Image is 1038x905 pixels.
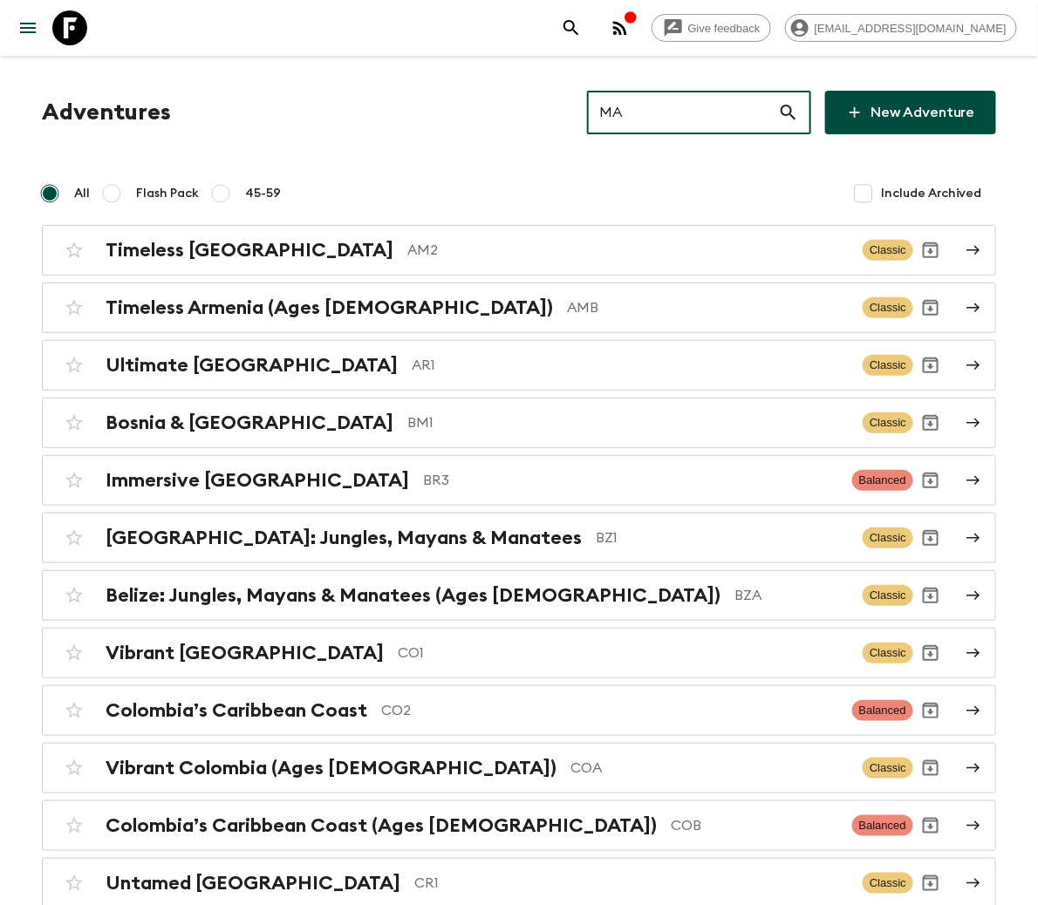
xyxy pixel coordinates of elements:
button: Archive [913,405,948,440]
h1: Adventures [42,95,171,130]
h2: Vibrant [GEOGRAPHIC_DATA] [106,642,384,664]
span: Flash Pack [136,185,199,202]
p: COA [570,758,849,779]
span: Classic [863,643,913,663]
a: Belize: Jungles, Mayans & Manatees (Ages [DEMOGRAPHIC_DATA])BZAClassicArchive [42,570,996,621]
h2: Colombia’s Caribbean Coast [106,699,367,722]
a: Vibrant [GEOGRAPHIC_DATA]CO1ClassicArchive [42,628,996,678]
span: Classic [863,297,913,318]
span: Balanced [852,815,913,836]
span: Classic [863,355,913,376]
button: menu [10,10,45,45]
span: Classic [863,585,913,606]
a: Timeless Armenia (Ages [DEMOGRAPHIC_DATA])AMBClassicArchive [42,282,996,333]
h2: Timeless Armenia (Ages [DEMOGRAPHIC_DATA]) [106,296,553,319]
span: Include Archived [881,185,982,202]
button: Archive [913,233,948,268]
a: Ultimate [GEOGRAPHIC_DATA]AR1ClassicArchive [42,340,996,391]
h2: Timeless [GEOGRAPHIC_DATA] [106,239,393,262]
a: Colombia’s Caribbean CoastCO2BalancedArchive [42,685,996,736]
span: All [74,185,90,202]
p: CR1 [414,873,849,894]
a: Timeless [GEOGRAPHIC_DATA]AM2ClassicArchive [42,225,996,276]
button: Archive [913,693,948,728]
button: search adventures [554,10,589,45]
h2: Belize: Jungles, Mayans & Manatees (Ages [DEMOGRAPHIC_DATA]) [106,584,720,607]
button: Archive [913,348,948,383]
p: BR3 [423,470,838,491]
a: Immersive [GEOGRAPHIC_DATA]BR3BalancedArchive [42,455,996,506]
span: Balanced [852,700,913,721]
span: Classic [863,527,913,548]
p: CO1 [398,643,849,663]
button: Archive [913,751,948,786]
p: AM2 [407,240,849,261]
span: 45-59 [245,185,281,202]
p: BZA [734,585,849,606]
p: COB [671,815,838,836]
h2: Vibrant Colombia (Ages [DEMOGRAPHIC_DATA]) [106,757,557,779]
span: Classic [863,412,913,433]
span: Classic [863,873,913,894]
h2: Bosnia & [GEOGRAPHIC_DATA] [106,412,393,434]
p: BM1 [407,412,849,433]
button: Archive [913,636,948,670]
span: Balanced [852,470,913,491]
button: Archive [913,866,948,901]
button: Archive [913,521,948,555]
p: CO2 [381,700,838,721]
p: AMB [567,297,849,318]
a: Colombia’s Caribbean Coast (Ages [DEMOGRAPHIC_DATA])COBBalancedArchive [42,800,996,851]
h2: Immersive [GEOGRAPHIC_DATA] [106,469,409,492]
h2: Ultimate [GEOGRAPHIC_DATA] [106,354,398,377]
button: Archive [913,463,948,498]
button: Archive [913,808,948,843]
button: Archive [913,290,948,325]
span: Classic [863,758,913,779]
span: Give feedback [679,22,770,35]
span: Classic [863,240,913,261]
a: Vibrant Colombia (Ages [DEMOGRAPHIC_DATA])COAClassicArchive [42,743,996,793]
input: e.g. AR1, Argentina [587,88,778,137]
h2: Untamed [GEOGRAPHIC_DATA] [106,872,400,895]
a: Give feedback [652,14,771,42]
span: [EMAIL_ADDRESS][DOMAIN_NAME] [805,22,1016,35]
h2: Colombia’s Caribbean Coast (Ages [DEMOGRAPHIC_DATA]) [106,814,657,837]
p: AR1 [412,355,849,376]
a: Bosnia & [GEOGRAPHIC_DATA]BM1ClassicArchive [42,398,996,448]
p: BZ1 [596,527,849,548]
a: New Adventure [825,91,996,134]
a: [GEOGRAPHIC_DATA]: Jungles, Mayans & ManateesBZ1ClassicArchive [42,513,996,563]
h2: [GEOGRAPHIC_DATA]: Jungles, Mayans & Manatees [106,527,582,549]
div: [EMAIL_ADDRESS][DOMAIN_NAME] [785,14,1017,42]
button: Archive [913,578,948,613]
